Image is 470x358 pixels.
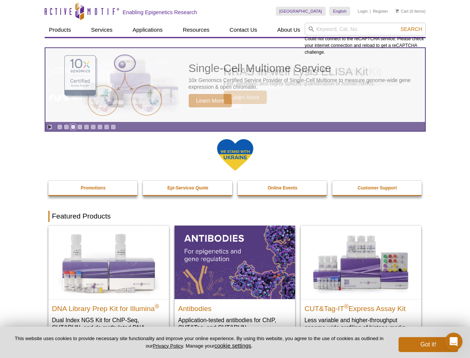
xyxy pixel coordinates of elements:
[97,124,103,130] a: Go to slide 7
[84,124,89,130] a: Go to slide 5
[52,301,165,313] h2: DNA Library Prep Kit for Illumina
[153,343,183,349] a: Privacy Policy
[396,7,426,16] li: (0 items)
[445,333,463,351] iframe: Intercom live chat
[104,124,109,130] a: Go to slide 8
[332,181,422,195] a: Customer Support
[123,9,197,16] h2: Enabling Epigenetics Research
[87,23,117,37] a: Services
[47,124,52,130] a: Toggle autoplay
[189,77,421,90] p: 10x Genomics Certified Service Provider of Single-Cell Multiome to measure genome-wide gene expre...
[225,23,262,37] a: Contact Us
[178,301,291,313] h2: Antibodies
[400,26,422,32] span: Search
[238,181,328,195] a: Online Events
[398,26,424,32] button: Search
[167,185,208,191] strong: Epi-Services Quote
[273,23,305,37] a: About Us
[12,335,386,349] p: This website uses cookies to provide necessary site functionality and improve your online experie...
[81,185,106,191] strong: Promotions
[399,337,458,352] button: Got it!
[77,124,83,130] a: Go to slide 4
[189,63,421,74] h2: Single-Cell Multiome Service
[301,226,421,339] a: CUT&Tag-IT® Express Assay Kit CUT&Tag-IT®Express Assay Kit Less variable and higher-throughput ge...
[175,226,295,339] a: All Antibodies Antibodies Application-tested antibodies for ChIP, CUT&Tag, and CUT&RUN.
[48,211,422,222] h2: Featured Products
[189,94,232,107] span: Learn More
[178,23,214,37] a: Resources
[178,316,291,332] p: Application-tested antibodies for ChIP, CUT&Tag, and CUT&RUN.
[57,124,63,130] a: Go to slide 1
[90,124,96,130] a: Go to slide 6
[214,342,251,349] button: cookie settings
[48,226,169,299] img: DNA Library Prep Kit for Illumina
[70,124,76,130] a: Go to slide 3
[52,316,165,339] p: Dual Index NGS Kit for ChIP-Seq, CUT&RUN, and ds methylated DNA assays.
[268,185,297,191] strong: Online Events
[45,48,425,122] a: Single-Cell Multiome Service Single-Cell Multiome Service 10x Genomics Certified Service Provider...
[304,316,418,332] p: Less variable and higher-throughput genome-wide profiling of histone marks​.
[175,226,295,299] img: All Antibodies
[305,23,426,56] div: Could not connect to the reCAPTCHA service. Please check your internet connection and reload to g...
[396,9,409,14] a: Cart
[45,48,425,122] article: Single-Cell Multiome Service
[128,23,167,37] a: Applications
[358,9,368,14] a: Login
[396,9,399,13] img: Your Cart
[57,51,169,119] img: Single-Cell Multiome Service
[276,7,326,16] a: [GEOGRAPHIC_DATA]
[48,226,169,346] a: DNA Library Prep Kit for Illumina DNA Library Prep Kit for Illumina® Dual Index NGS Kit for ChIP-...
[301,226,421,299] img: CUT&Tag-IT® Express Assay Kit
[45,23,76,37] a: Products
[155,303,159,309] sup: ®
[305,23,426,35] input: Keyword, Cat. No.
[373,9,388,14] a: Register
[329,7,350,16] a: English
[111,124,116,130] a: Go to slide 9
[370,7,371,16] li: |
[344,303,349,309] sup: ®
[48,181,138,195] a: Promotions
[358,185,397,191] strong: Customer Support
[143,181,233,195] a: Epi-Services Quote
[64,124,69,130] a: Go to slide 2
[304,301,418,313] h2: CUT&Tag-IT Express Assay Kit
[217,138,254,172] img: We Stand With Ukraine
